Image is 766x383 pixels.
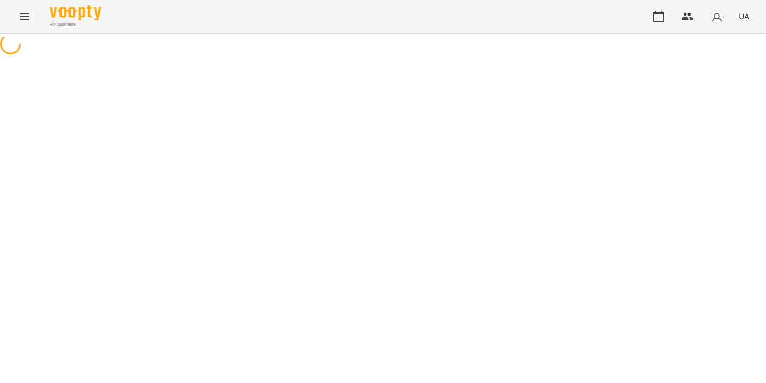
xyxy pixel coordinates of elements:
[739,11,749,22] span: UA
[12,4,37,29] button: Menu
[710,9,724,24] img: avatar_s.png
[50,21,101,28] span: For Business
[50,5,101,20] img: Voopty Logo
[734,7,754,26] button: UA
